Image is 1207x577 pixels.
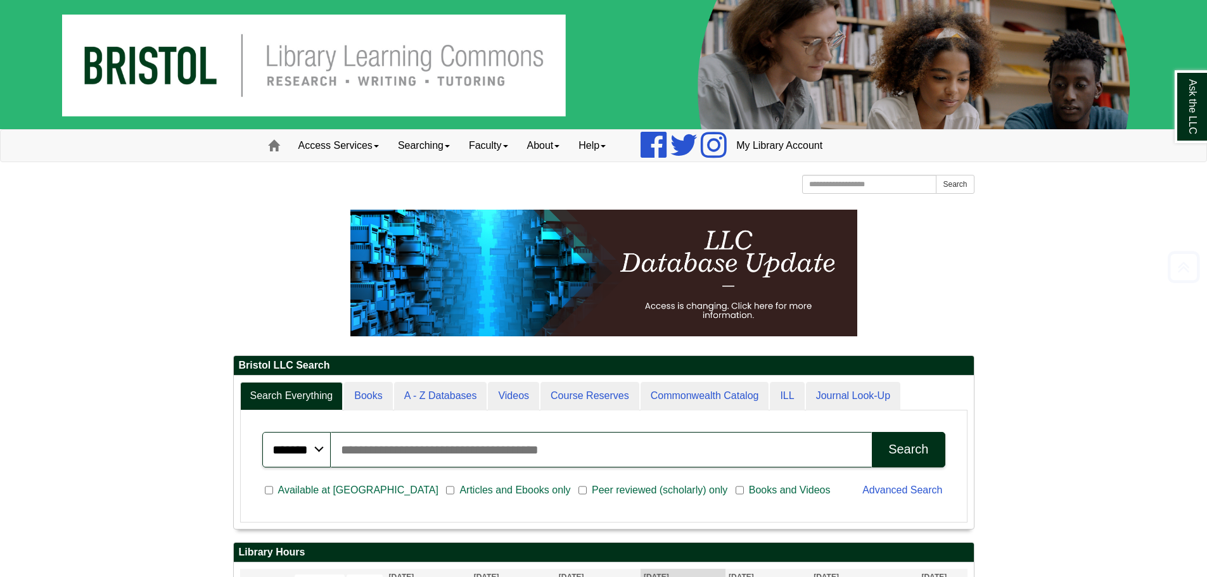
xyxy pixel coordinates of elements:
[240,382,343,410] a: Search Everything
[289,130,388,162] a: Access Services
[273,483,444,498] span: Available at [GEOGRAPHIC_DATA]
[1163,258,1204,276] a: Back to Top
[265,485,273,496] input: Available at [GEOGRAPHIC_DATA]
[770,382,804,410] a: ILL
[350,210,857,336] img: HTML tutorial
[744,483,836,498] span: Books and Videos
[736,485,744,496] input: Books and Videos
[641,382,769,410] a: Commonwealth Catalog
[540,382,639,410] a: Course Reserves
[569,130,615,162] a: Help
[234,356,974,376] h2: Bristol LLC Search
[518,130,570,162] a: About
[459,130,518,162] a: Faculty
[488,382,539,410] a: Videos
[806,382,900,410] a: Journal Look-Up
[454,483,575,498] span: Articles and Ebooks only
[936,175,974,194] button: Search
[872,432,945,467] button: Search
[388,130,459,162] a: Searching
[862,485,942,495] a: Advanced Search
[587,483,732,498] span: Peer reviewed (scholarly) only
[394,382,487,410] a: A - Z Databases
[578,485,587,496] input: Peer reviewed (scholarly) only
[446,485,454,496] input: Articles and Ebooks only
[727,130,832,162] a: My Library Account
[344,382,392,410] a: Books
[234,543,974,562] h2: Library Hours
[888,442,928,457] div: Search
